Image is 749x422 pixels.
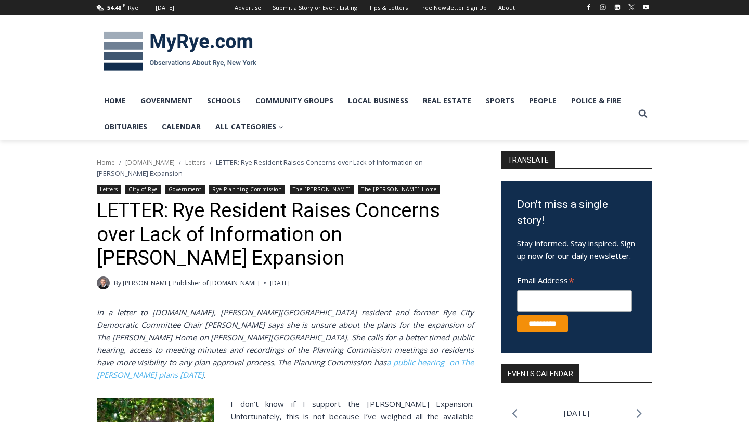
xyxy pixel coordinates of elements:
a: Author image [97,276,110,289]
a: Sports [479,88,522,114]
em: In a letter to [DOMAIN_NAME], [PERSON_NAME][GEOGRAPHIC_DATA] resident and former Rye City Democra... [97,307,474,380]
a: The [PERSON_NAME] [290,185,354,194]
a: Schools [200,88,248,114]
li: [DATE] [564,406,589,420]
a: Previous month [512,408,518,418]
a: [PERSON_NAME], Publisher of [DOMAIN_NAME] [123,279,260,287]
h2: Events Calendar [501,364,579,382]
a: Calendar [154,114,208,140]
div: [DATE] [156,3,174,12]
span: All Categories [215,121,283,133]
time: [DATE] [270,278,290,288]
span: F [123,2,125,8]
a: Government [133,88,200,114]
p: Stay informed. Stay inspired. Sign up now for our daily newsletter. [517,237,637,262]
a: Facebook [583,1,595,14]
a: Letters [97,185,121,194]
h1: LETTER: Rye Resident Raises Concerns over Lack of Information on [PERSON_NAME] Expansion [97,199,474,270]
span: By [114,278,121,288]
a: Rye Planning Commission [209,185,285,194]
a: Instagram [597,1,609,14]
a: City of Rye [125,185,161,194]
a: Obituaries [97,114,154,140]
span: LETTER: Rye Resident Raises Concerns over Lack of Information on [PERSON_NAME] Expansion [97,157,423,177]
a: YouTube [640,1,652,14]
span: / [179,159,181,166]
span: 54.48 [107,4,121,11]
a: Real Estate [416,88,479,114]
a: Police & Fire [564,88,628,114]
a: Community Groups [248,88,341,114]
a: X [625,1,638,14]
a: All Categories [208,114,291,140]
label: Email Address [517,270,632,288]
a: Letters [185,158,205,167]
a: Next month [636,408,642,418]
a: People [522,88,564,114]
nav: Breadcrumbs [97,157,474,178]
a: Home [97,88,133,114]
img: MyRye.com [97,24,263,78]
button: View Search Form [634,104,652,123]
div: Rye [128,3,138,12]
span: / [119,159,121,166]
span: / [210,159,212,166]
h3: Don't miss a single story! [517,196,637,229]
strong: TRANSLATE [501,151,555,168]
a: The [PERSON_NAME] Home [358,185,440,194]
a: Home [97,158,115,167]
a: Linkedin [611,1,624,14]
nav: Primary Navigation [97,88,634,140]
a: Government [165,185,205,194]
a: Local Business [341,88,416,114]
a: a public hearing on The [PERSON_NAME] plans [DATE] [97,357,474,380]
a: [DOMAIN_NAME] [125,158,175,167]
